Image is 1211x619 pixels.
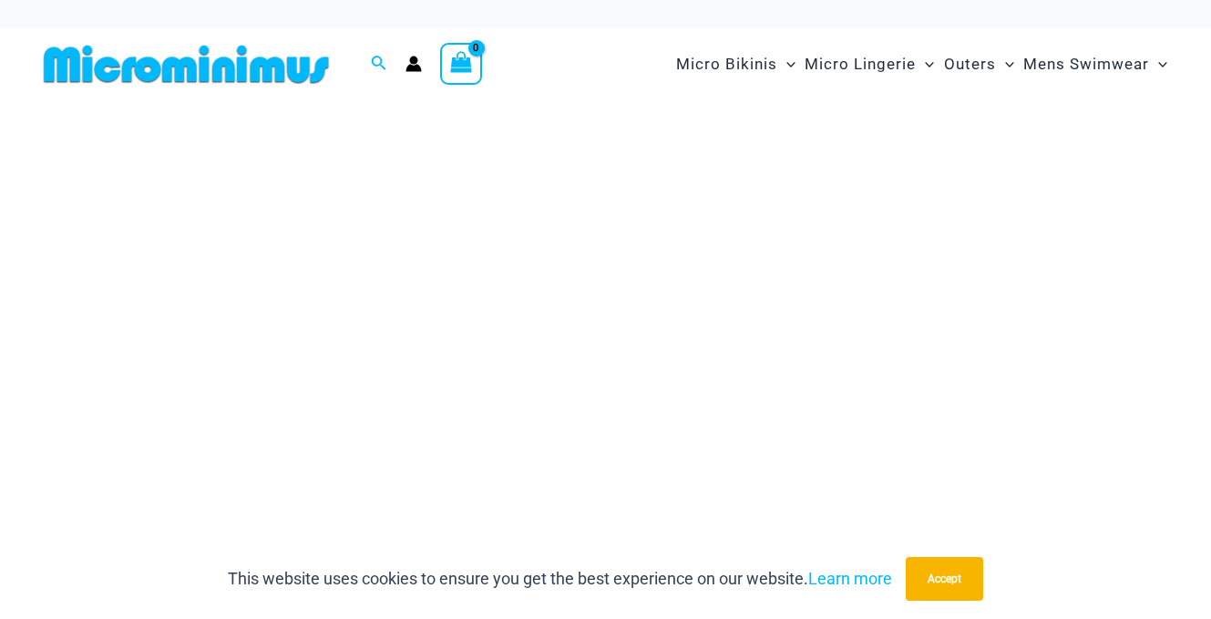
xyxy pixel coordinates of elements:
[1023,41,1149,88] span: Mens Swimwear
[808,569,892,588] a: Learn more
[916,41,934,88] span: Menu Toggle
[996,41,1014,88] span: Menu Toggle
[939,36,1019,92] a: OutersMenu ToggleMenu Toggle
[672,36,800,92] a: Micro BikinisMenu ToggleMenu Toggle
[36,44,336,85] img: MM SHOP LOGO FLAT
[440,43,482,85] a: View Shopping Cart, empty
[405,56,422,72] a: Account icon link
[676,41,777,88] span: Micro Bikinis
[944,41,996,88] span: Outers
[1149,41,1167,88] span: Menu Toggle
[228,565,892,593] p: This website uses cookies to ensure you get the best experience on our website.
[371,53,387,76] a: Search icon link
[669,34,1175,95] nav: Site Navigation
[805,41,916,88] span: Micro Lingerie
[906,557,983,601] button: Accept
[1019,36,1172,92] a: Mens SwimwearMenu ToggleMenu Toggle
[777,41,795,88] span: Menu Toggle
[800,36,939,92] a: Micro LingerieMenu ToggleMenu Toggle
